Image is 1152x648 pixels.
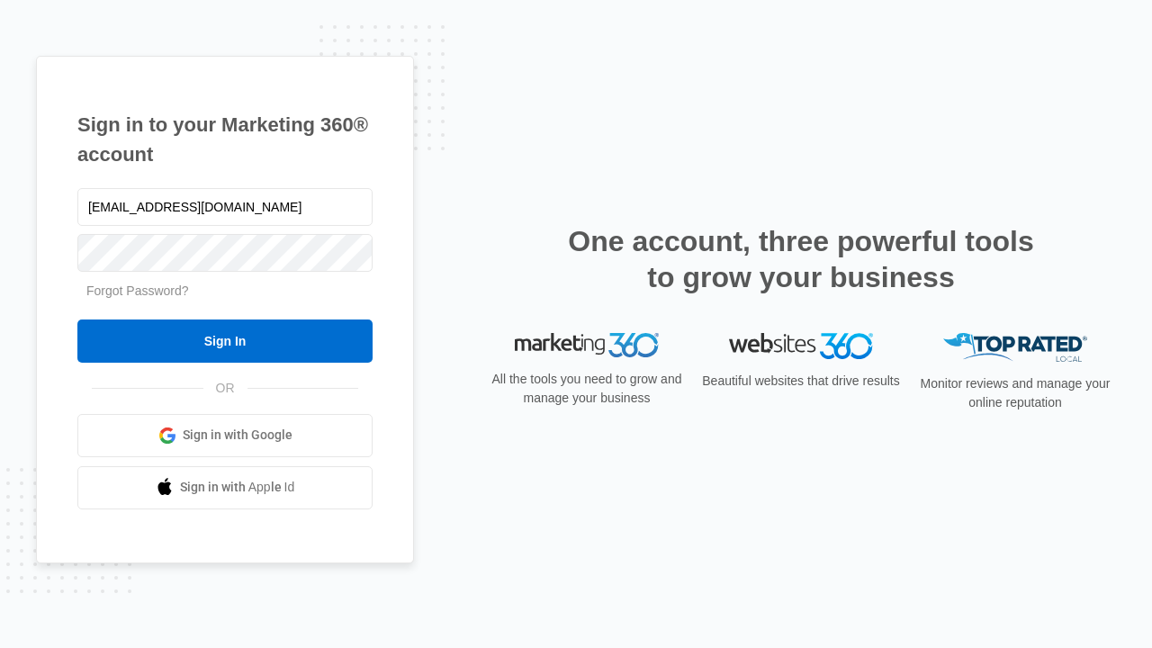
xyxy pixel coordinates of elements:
[203,379,247,398] span: OR
[77,414,373,457] a: Sign in with Google
[486,370,688,408] p: All the tools you need to grow and manage your business
[562,223,1039,295] h2: One account, three powerful tools to grow your business
[943,333,1087,363] img: Top Rated Local
[700,372,902,391] p: Beautiful websites that drive results
[77,110,373,169] h1: Sign in to your Marketing 360® account
[180,478,295,497] span: Sign in with Apple Id
[77,319,373,363] input: Sign In
[77,466,373,509] a: Sign in with Apple Id
[183,426,292,445] span: Sign in with Google
[729,333,873,359] img: Websites 360
[77,188,373,226] input: Email
[86,283,189,298] a: Forgot Password?
[914,374,1116,412] p: Monitor reviews and manage your online reputation
[515,333,659,358] img: Marketing 360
